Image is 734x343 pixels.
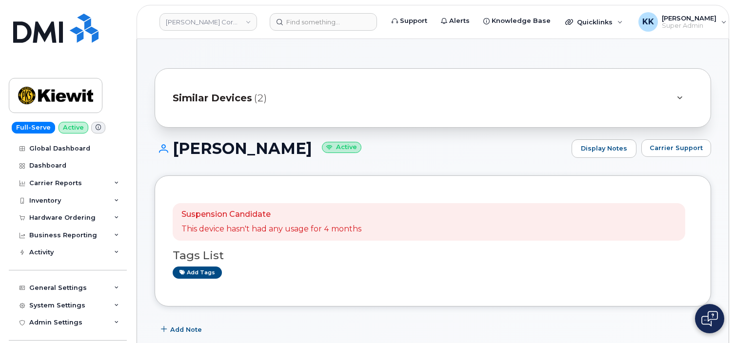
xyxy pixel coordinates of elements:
p: This device hasn't had any usage for 4 months [181,224,361,235]
span: Add Note [170,325,202,334]
button: Add Note [155,321,210,339]
span: Similar Devices [173,91,252,105]
p: Suspension Candidate [181,209,361,220]
span: Carrier Support [650,143,703,152]
img: Open chat [701,311,718,326]
a: Add tags [173,267,222,279]
button: Carrier Support [641,139,711,157]
a: Display Notes [572,139,636,158]
small: Active [322,142,361,153]
h1: [PERSON_NAME] [155,140,567,157]
span: (2) [254,91,267,105]
h3: Tags List [173,249,693,262]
